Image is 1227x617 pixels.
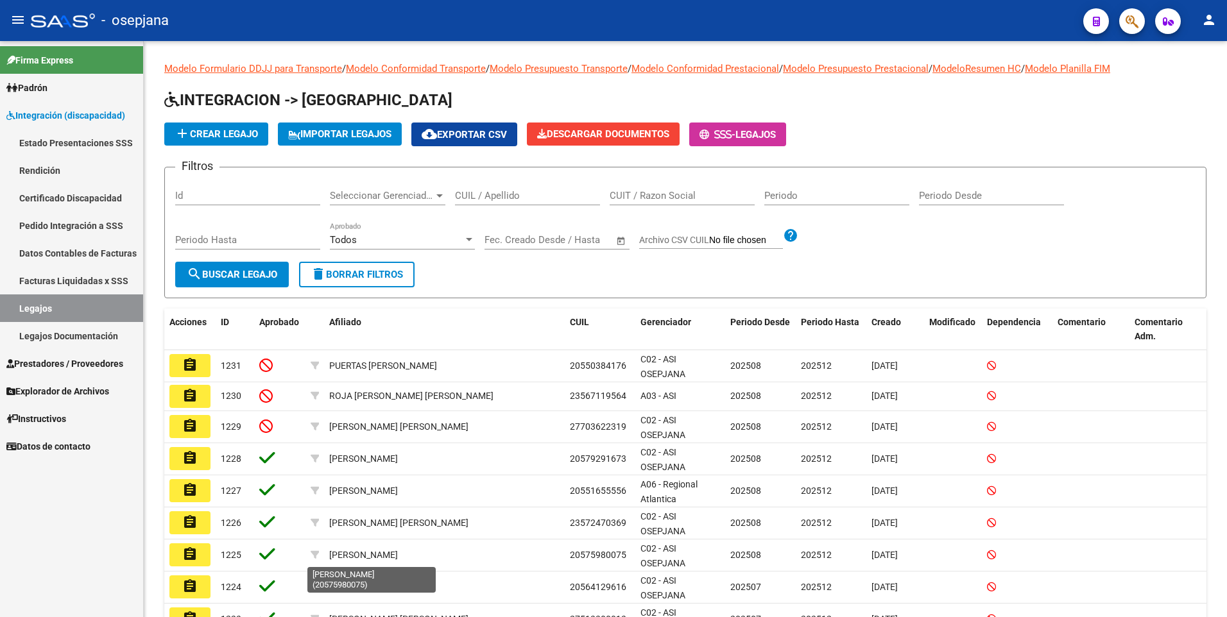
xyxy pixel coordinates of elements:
[871,391,898,401] span: [DATE]
[254,308,305,351] datatable-header-cell: Aprobado
[182,418,198,434] mat-icon: assignment
[730,518,761,528] span: 202508
[735,129,776,140] span: Legajos
[330,234,357,246] span: Todos
[730,486,761,496] span: 202508
[570,550,626,560] span: 20575980075
[730,317,790,327] span: Periodo Desde
[182,514,198,530] mat-icon: assignment
[164,91,452,109] span: INTEGRACION -> [GEOGRAPHIC_DATA]
[640,575,685,600] span: C02 - ASI OSEPJANA
[6,439,90,453] span: Datos de contacto
[640,415,685,440] span: C02 - ASI OSEPJANA
[640,543,685,568] span: C02 - ASI OSEPJANA
[801,360,832,371] span: 202512
[1052,308,1129,351] datatable-header-cell: Comentario
[329,419,468,434] div: [PERSON_NAME] [PERSON_NAME]
[6,357,123,371] span: Prestadores / Proveedores
[221,486,241,496] span: 1227
[801,453,832,464] span: 202512
[801,421,832,432] span: 202512
[801,550,832,560] span: 202512
[101,6,169,35] span: - osepjana
[221,317,229,327] span: ID
[422,126,437,142] mat-icon: cloud_download
[730,550,761,560] span: 202508
[801,518,832,528] span: 202512
[216,308,254,351] datatable-header-cell: ID
[1025,63,1110,74] a: Modelo Planilla FIM
[871,317,901,327] span: Creado
[570,317,589,327] span: CUIL
[730,391,761,401] span: 202508
[635,308,725,351] datatable-header-cell: Gerenciador
[182,482,198,498] mat-icon: assignment
[796,308,866,351] datatable-header-cell: Periodo Hasta
[932,63,1021,74] a: ModeloResumen HC
[783,63,929,74] a: Modelo Presupuesto Prestacional
[871,421,898,432] span: [DATE]
[527,123,680,146] button: Descargar Documentos
[801,582,832,592] span: 202512
[329,317,361,327] span: Afiliado
[689,123,786,146] button: -Legajos
[311,269,403,280] span: Borrar Filtros
[221,360,241,371] span: 1231
[866,308,924,351] datatable-header-cell: Creado
[187,266,202,282] mat-icon: search
[6,384,109,398] span: Explorador de Archivos
[538,234,600,246] input: End date
[730,421,761,432] span: 202508
[6,53,73,67] span: Firma Express
[329,548,398,562] div: [PERSON_NAME]
[6,81,47,95] span: Padrón
[1135,317,1183,342] span: Comentario Adm.
[259,317,299,327] span: Aprobado
[987,317,1041,327] span: Dependencia
[187,269,277,280] span: Buscar Legajo
[929,317,975,327] span: Modificado
[871,582,898,592] span: [DATE]
[640,479,698,504] span: A06 - Regional Atlantica
[570,486,626,496] span: 20551655556
[164,63,342,74] a: Modelo Formulario DDJJ para Transporte
[175,262,289,287] button: Buscar Legajo
[1201,12,1217,28] mat-icon: person
[570,582,626,592] span: 20564129616
[221,421,241,432] span: 1229
[640,447,685,472] span: C02 - ASI OSEPJANA
[709,235,783,246] input: Archivo CSV CUIL
[570,453,626,464] span: 20579291673
[801,486,832,496] span: 202512
[221,550,241,560] span: 1225
[537,128,669,140] span: Descargar Documentos
[329,516,468,530] div: [PERSON_NAME] [PERSON_NAME]
[175,126,190,141] mat-icon: add
[329,389,493,403] div: ROJA [PERSON_NAME] [PERSON_NAME]
[730,453,761,464] span: 202508
[783,228,798,243] mat-icon: help
[182,388,198,403] mat-icon: assignment
[329,484,398,498] div: [PERSON_NAME]
[485,234,526,246] input: Start date
[614,233,629,248] button: Open calendar
[182,546,198,562] mat-icon: assignment
[330,190,434,201] span: Seleccionar Gerenciador
[422,129,507,140] span: Exportar CSV
[982,308,1052,351] datatable-header-cell: Dependencia
[730,360,761,371] span: 202508
[1129,308,1206,351] datatable-header-cell: Comentario Adm.
[871,550,898,560] span: [DATE]
[346,63,486,74] a: Modelo Conformidad Transporte
[570,421,626,432] span: 27703622319
[725,308,796,351] datatable-header-cell: Periodo Desde
[175,128,258,140] span: Crear Legajo
[221,453,241,464] span: 1228
[6,412,66,426] span: Instructivos
[871,453,898,464] span: [DATE]
[570,391,626,401] span: 23567119564
[329,580,398,595] div: [PERSON_NAME]
[288,128,391,140] span: IMPORTAR LEGAJOS
[182,450,198,466] mat-icon: assignment
[10,12,26,28] mat-icon: menu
